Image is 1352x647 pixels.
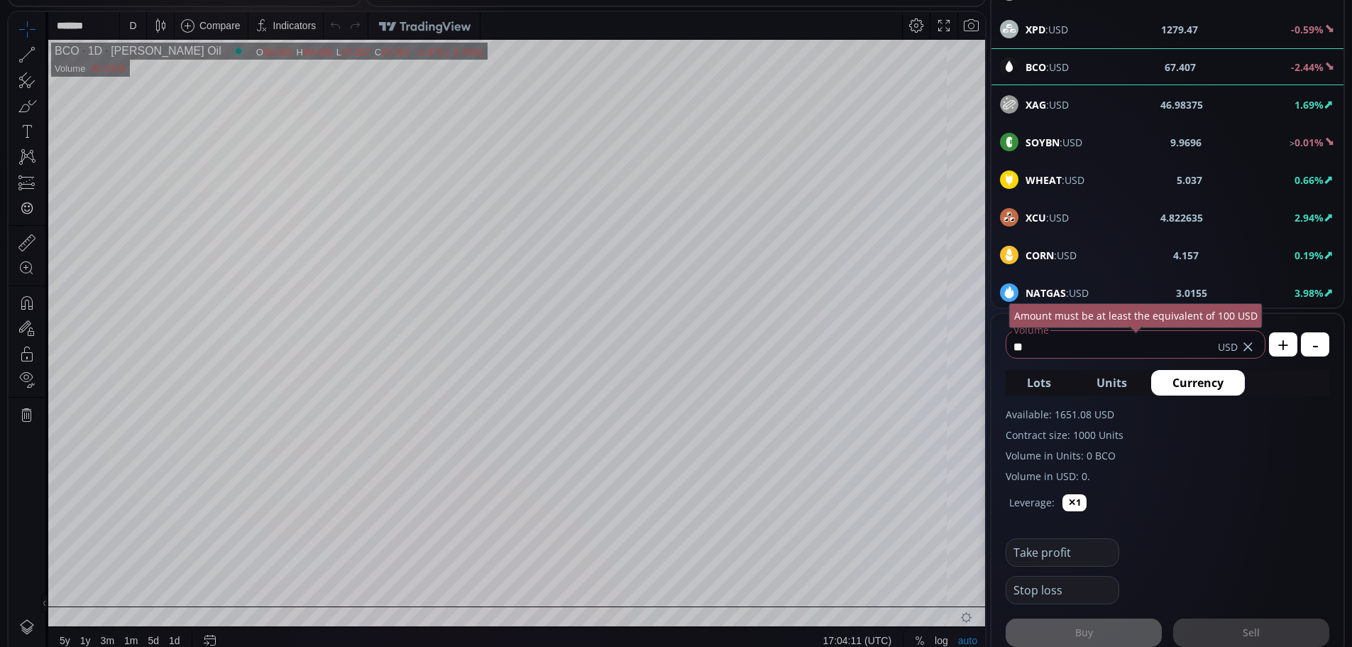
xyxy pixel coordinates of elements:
[1026,136,1060,149] b: SOYBN
[1290,137,1295,149] span: >
[1291,23,1324,36] b: -0.59%
[1295,98,1324,112] b: 1.69%
[1161,22,1198,37] b: 1279.47
[1006,428,1329,442] label: Contract size: 1000 Units
[1026,23,1045,36] b: XPD
[288,35,295,45] div: H
[190,615,213,642] div: Go to
[1026,286,1089,300] span: :USD
[92,623,106,634] div: 3m
[1075,370,1148,396] button: Units
[1009,495,1055,510] label: Leverage:
[1027,374,1051,391] span: Lots
[121,8,128,19] div: D
[1026,135,1082,150] span: :USD
[1009,303,1263,328] div: Amount must be at least the equivalent of 100 USD
[51,623,62,634] div: 5y
[1026,173,1084,187] span: :USD
[1006,448,1329,463] label: Volume in Units: 0 BCO
[1026,173,1062,187] b: WHEAT
[366,35,373,45] div: C
[810,615,888,642] button: 17:04:11 (UTC)
[1173,248,1199,263] b: 4.157
[71,33,94,45] div: 1D
[1160,210,1203,225] b: 4.822635
[945,615,974,642] div: Toggle Auto Scale
[1176,286,1207,300] b: 3.0155
[1006,370,1072,396] button: Lots
[1026,97,1069,112] span: :USD
[72,623,82,634] div: 1y
[116,623,129,634] div: 1m
[295,35,324,45] div: 69.469
[1151,370,1245,396] button: Currency
[1006,407,1329,422] label: Available: 1651.08 USD
[334,35,362,45] div: 67.267
[1295,286,1324,300] b: 3.98%
[1295,211,1324,224] b: 2.94%
[1160,97,1203,112] b: 46.98375
[926,623,940,634] div: log
[901,615,921,642] div: Toggle Percentage
[94,33,213,45] div: [PERSON_NAME] Oil
[1062,494,1087,511] button: ✕1
[1026,22,1068,37] span: :USD
[248,35,255,45] div: O
[1301,332,1329,357] button: -
[328,35,334,45] div: L
[815,623,883,634] span: 17:04:11 (UTC)
[921,615,945,642] div: Toggle Log Scale
[950,623,969,634] div: auto
[1295,173,1324,187] b: 0.66%
[33,582,39,601] div: Hide Drawings Toolbar
[82,51,116,62] div: 20.737K
[373,35,402,45] div: 67.407
[140,623,151,634] div: 5d
[1026,249,1054,262] b: CORN
[1026,210,1069,225] span: :USD
[406,35,475,45] div: −1.873 (−2.70%)
[1172,374,1224,391] span: Currency
[265,8,308,19] div: Indicators
[1295,136,1324,149] b: 0.01%
[1006,469,1329,484] label: Volume in USD: 0.
[1026,286,1066,300] b: NATGAS
[1170,135,1202,150] b: 9.9696
[13,190,24,203] div: 
[1026,98,1046,112] b: XAG
[1269,332,1297,357] button: +
[191,8,232,19] div: Compare
[1295,249,1324,262] b: 0.19%
[224,33,236,45] div: Market open
[46,51,77,62] div: Volume
[1177,173,1202,187] b: 5.037
[1026,211,1046,224] b: XCU
[1097,374,1127,391] span: Units
[255,35,284,45] div: 69.092
[1026,248,1077,263] span: :USD
[1218,339,1238,354] span: USD
[160,623,172,634] div: 1d
[46,33,71,45] div: BCO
